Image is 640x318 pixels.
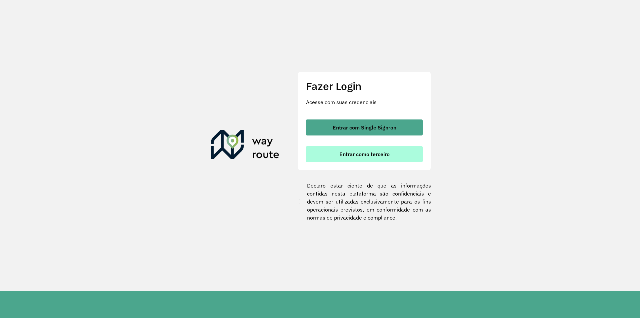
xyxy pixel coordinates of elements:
[211,130,279,162] img: Roteirizador AmbevTech
[339,151,390,157] span: Entrar como terceiro
[306,119,423,135] button: button
[306,98,423,106] p: Acesse com suas credenciais
[333,125,396,130] span: Entrar com Single Sign-on
[306,80,423,92] h2: Fazer Login
[298,182,431,222] label: Declaro estar ciente de que as informações contidas nesta plataforma são confidenciais e devem se...
[306,146,423,162] button: button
